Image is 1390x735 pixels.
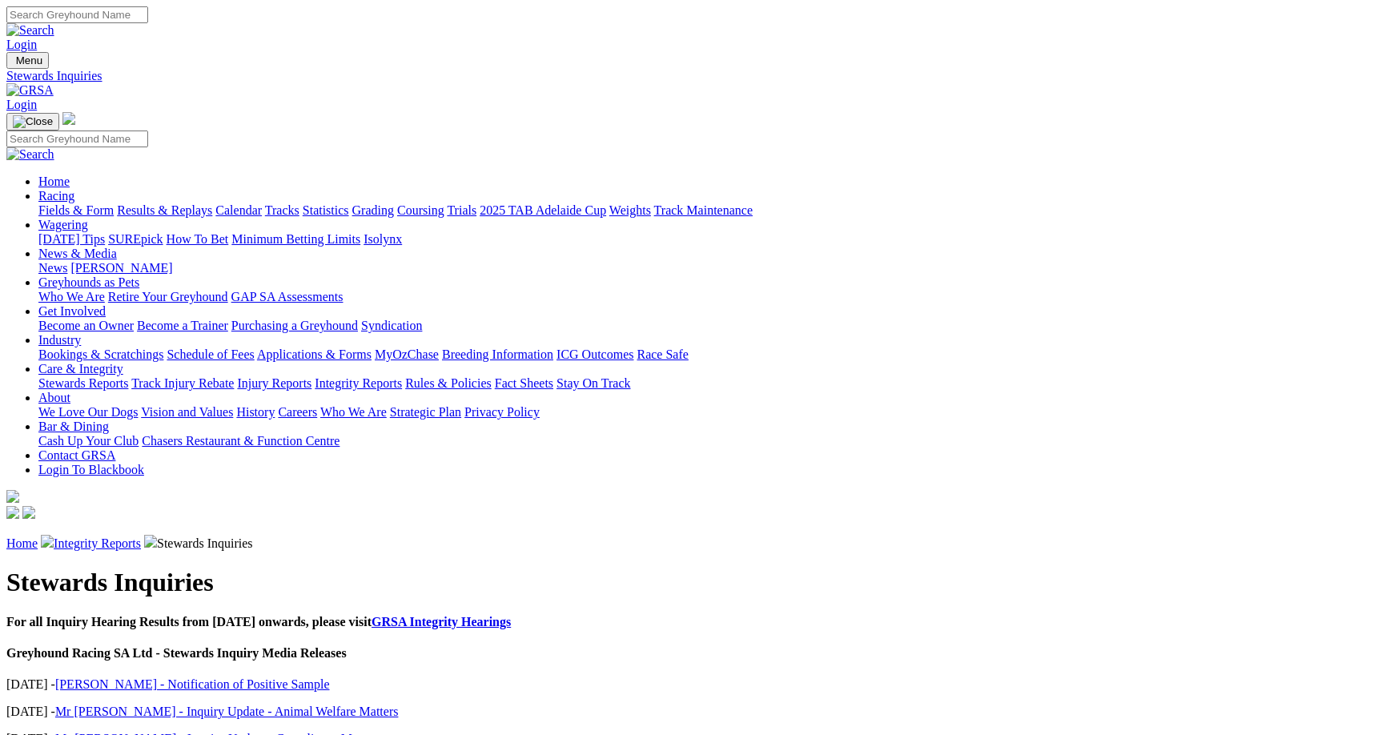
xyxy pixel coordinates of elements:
[38,376,128,390] a: Stewards Reports
[41,535,54,548] img: chevron-right.svg
[231,290,343,303] a: GAP SA Assessments
[6,705,1384,719] p: [DATE] -
[6,568,1384,597] h1: Stewards Inquiries
[117,203,212,217] a: Results & Replays
[278,405,317,419] a: Careers
[55,705,399,718] a: Mr [PERSON_NAME] - Inquiry Update - Animal Welfare Matters
[215,203,262,217] a: Calendar
[237,376,311,390] a: Injury Reports
[108,232,163,246] a: SUREpick
[38,362,123,376] a: Care & Integrity
[6,677,1384,692] p: [DATE] -
[6,506,19,519] img: facebook.svg
[6,131,148,147] input: Search
[405,376,492,390] a: Rules & Policies
[38,319,134,332] a: Become an Owner
[38,232,1384,247] div: Wagering
[6,6,148,23] input: Search
[372,615,511,629] a: GRSA Integrity Hearings
[6,113,59,131] button: Toggle navigation
[6,615,511,629] b: For all Inquiry Hearing Results from [DATE] onwards, please visit
[6,535,1384,551] p: Stewards Inquiries
[38,261,1384,275] div: News & Media
[556,376,630,390] a: Stay On Track
[38,261,67,275] a: News
[167,232,229,246] a: How To Bet
[167,347,254,361] a: Schedule of Fees
[38,391,70,404] a: About
[62,112,75,125] img: logo-grsa-white.png
[231,232,360,246] a: Minimum Betting Limits
[236,405,275,419] a: History
[144,535,157,548] img: chevron-right.svg
[38,448,115,462] a: Contact GRSA
[480,203,606,217] a: 2025 TAB Adelaide Cup
[38,189,74,203] a: Racing
[447,203,476,217] a: Trials
[364,232,402,246] a: Isolynx
[13,115,53,128] img: Close
[131,376,234,390] a: Track Injury Rebate
[6,98,37,111] a: Login
[654,203,753,217] a: Track Maintenance
[38,275,139,289] a: Greyhounds as Pets
[137,319,228,332] a: Become a Trainer
[38,376,1384,391] div: Care & Integrity
[637,347,688,361] a: Race Safe
[265,203,299,217] a: Tracks
[397,203,444,217] a: Coursing
[6,83,54,98] img: GRSA
[38,434,1384,448] div: Bar & Dining
[231,319,358,332] a: Purchasing a Greyhound
[22,506,35,519] img: twitter.svg
[464,405,540,419] a: Privacy Policy
[108,290,228,303] a: Retire Your Greyhound
[38,347,163,361] a: Bookings & Scratchings
[257,347,372,361] a: Applications & Forms
[38,232,105,246] a: [DATE] Tips
[375,347,439,361] a: MyOzChase
[442,347,553,361] a: Breeding Information
[6,23,54,38] img: Search
[38,347,1384,362] div: Industry
[55,677,330,691] a: [PERSON_NAME] - Notification of Positive Sample
[6,536,38,550] a: Home
[70,261,172,275] a: [PERSON_NAME]
[303,203,349,217] a: Statistics
[495,376,553,390] a: Fact Sheets
[6,38,37,51] a: Login
[6,52,49,69] button: Toggle navigation
[38,319,1384,333] div: Get Involved
[390,405,461,419] a: Strategic Plan
[38,405,1384,420] div: About
[142,434,339,448] a: Chasers Restaurant & Function Centre
[6,69,1384,83] a: Stewards Inquiries
[38,463,144,476] a: Login To Blackbook
[320,405,387,419] a: Who We Are
[352,203,394,217] a: Grading
[609,203,651,217] a: Weights
[54,536,141,550] a: Integrity Reports
[361,319,422,332] a: Syndication
[38,203,1384,218] div: Racing
[38,434,139,448] a: Cash Up Your Club
[6,646,1384,661] h4: Greyhound Racing SA Ltd - Stewards Inquiry Media Releases
[38,290,105,303] a: Who We Are
[556,347,633,361] a: ICG Outcomes
[38,304,106,318] a: Get Involved
[38,333,81,347] a: Industry
[16,54,42,66] span: Menu
[6,147,54,162] img: Search
[38,175,70,188] a: Home
[141,405,233,419] a: Vision and Values
[6,490,19,503] img: logo-grsa-white.png
[38,290,1384,304] div: Greyhounds as Pets
[38,405,138,419] a: We Love Our Dogs
[38,203,114,217] a: Fields & Form
[38,218,88,231] a: Wagering
[315,376,402,390] a: Integrity Reports
[38,247,117,260] a: News & Media
[38,420,109,433] a: Bar & Dining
